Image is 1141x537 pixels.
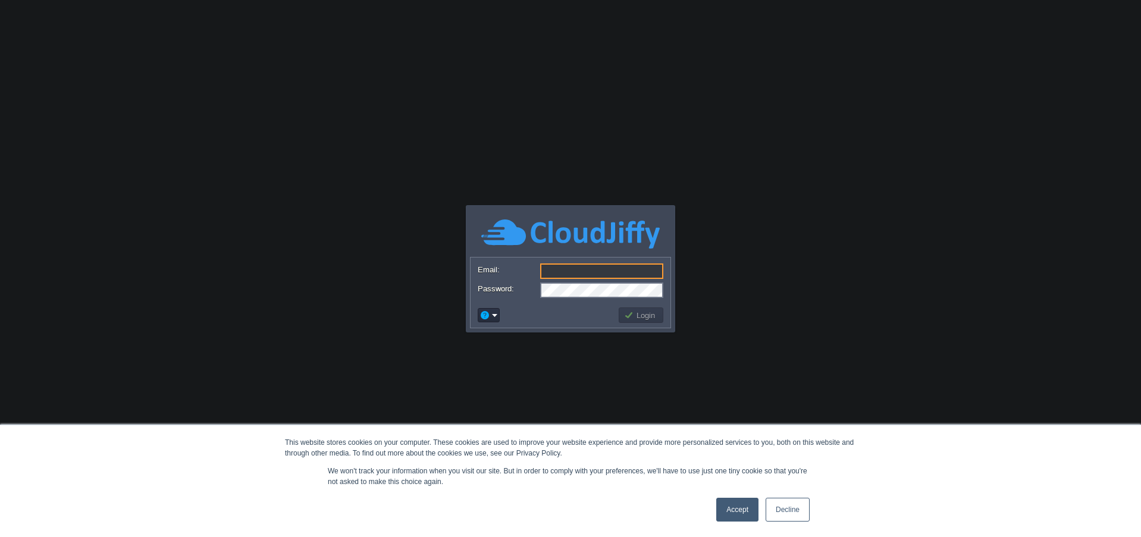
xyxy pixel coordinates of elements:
[478,263,539,276] label: Email:
[328,466,813,487] p: We won't track your information when you visit our site. But in order to comply with your prefere...
[285,437,856,459] div: This website stores cookies on your computer. These cookies are used to improve your website expe...
[478,282,539,295] label: Password:
[481,218,660,250] img: CloudJiffy
[716,498,758,522] a: Accept
[1091,489,1129,525] iframe: chat widget
[624,310,659,321] button: Login
[766,498,810,522] a: Decline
